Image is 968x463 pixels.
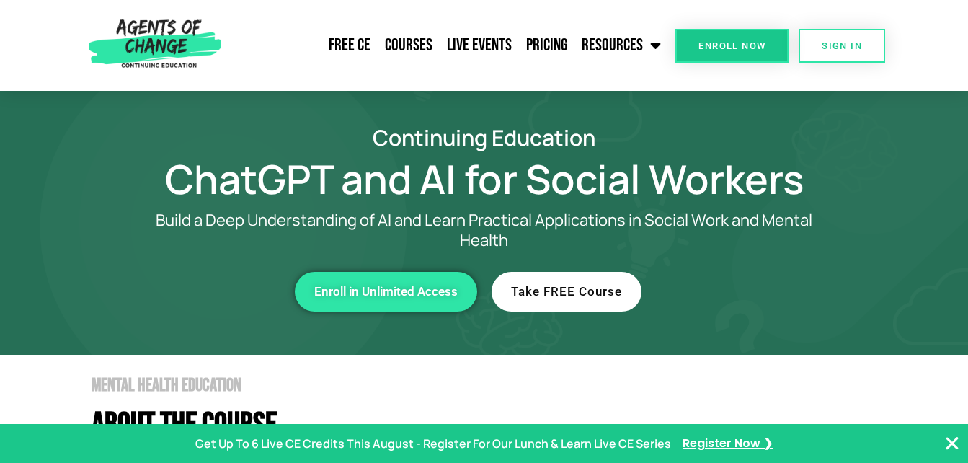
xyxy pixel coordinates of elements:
[698,41,765,50] span: Enroll Now
[227,27,668,63] nav: Menu
[195,433,671,454] p: Get Up To 6 Live CE Credits This August - Register For Our Lunch & Learn Live CE Series
[822,41,862,50] span: SIGN IN
[74,127,895,148] h2: Continuing Education
[943,435,961,452] button: Close Banner
[92,376,895,394] h2: Mental Health Education
[295,272,477,312] a: Enroll in Unlimited Access
[511,286,622,298] span: Take FREE Course
[92,409,895,441] h4: About The Course
[314,286,458,298] span: Enroll in Unlimited Access
[131,210,838,250] p: Build a Deep Understanding of AI and Learn Practical Applications in Social Work and Mental Health
[492,272,641,312] a: Take FREE Course
[440,27,519,63] a: Live Events
[378,27,440,63] a: Courses
[675,29,789,63] a: Enroll Now
[799,29,885,63] a: SIGN IN
[519,27,574,63] a: Pricing
[74,162,895,195] h1: ChatGPT and AI for Social Workers
[574,27,668,63] a: Resources
[683,433,773,454] a: Register Now ❯
[321,27,378,63] a: Free CE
